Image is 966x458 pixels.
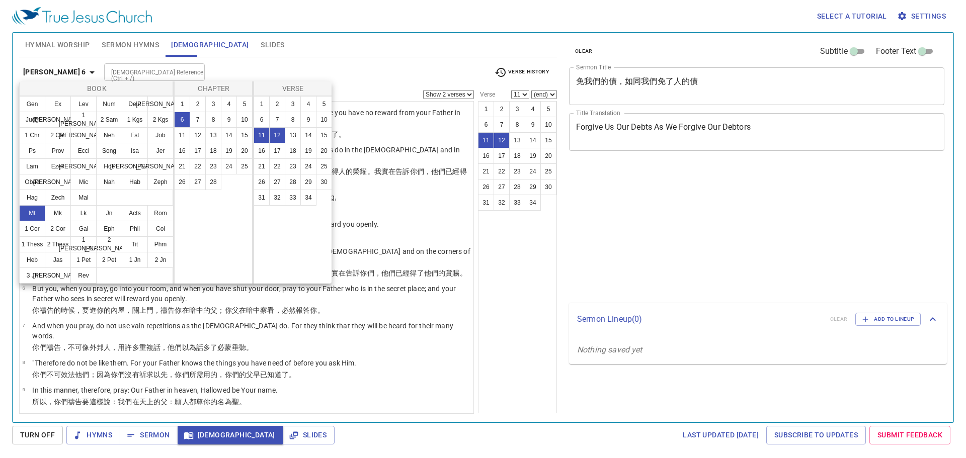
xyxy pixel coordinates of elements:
[70,190,97,206] button: Mal
[19,143,45,159] button: Ps
[269,174,285,190] button: 27
[19,112,45,128] button: Judg
[147,143,174,159] button: Jer
[19,190,45,206] button: Hag
[205,127,221,143] button: 13
[19,96,45,112] button: Gen
[96,96,122,112] button: Num
[221,143,237,159] button: 19
[45,267,71,284] button: [PERSON_NAME]
[19,221,45,237] button: 1 Cor
[300,96,316,112] button: 4
[316,112,332,128] button: 10
[285,190,301,206] button: 33
[316,127,332,143] button: 15
[122,174,148,190] button: Hab
[122,112,148,128] button: 1 Kgs
[45,112,71,128] button: [PERSON_NAME]
[300,112,316,128] button: 9
[285,174,301,190] button: 28
[122,143,148,159] button: Isa
[45,205,71,221] button: Mk
[221,112,237,128] button: 9
[96,205,122,221] button: Jn
[122,205,148,221] button: Acts
[45,221,71,237] button: 2 Cor
[45,236,71,252] button: 2 Thess
[254,127,270,143] button: 11
[269,96,285,112] button: 2
[147,252,174,268] button: 2 Jn
[300,174,316,190] button: 29
[190,96,206,112] button: 2
[190,143,206,159] button: 17
[300,158,316,174] button: 24
[147,96,174,112] button: [PERSON_NAME]
[122,236,148,252] button: Tit
[205,143,221,159] button: 18
[96,252,122,268] button: 2 Pet
[236,127,253,143] button: 15
[254,112,270,128] button: 6
[96,158,122,174] button: Hos
[45,190,71,206] button: Zech
[205,96,221,112] button: 3
[19,252,45,268] button: Heb
[174,158,190,174] button: 21
[269,143,285,159] button: 17
[45,96,71,112] button: Ex
[147,112,174,128] button: 2 Kgs
[70,143,97,159] button: Eccl
[285,143,301,159] button: 18
[221,96,237,112] button: 4
[300,190,316,206] button: 34
[254,174,270,190] button: 26
[70,96,97,112] button: Lev
[96,143,122,159] button: Song
[236,112,253,128] button: 10
[147,127,174,143] button: Job
[96,236,122,252] button: 2 [PERSON_NAME]
[236,143,253,159] button: 20
[254,96,270,112] button: 1
[236,158,253,174] button: 25
[70,174,97,190] button: Mic
[254,190,270,206] button: 31
[174,96,190,112] button: 1
[96,221,122,237] button: Eph
[96,174,122,190] button: Nah
[19,267,45,284] button: 3 Jn
[205,158,221,174] button: 23
[190,112,206,128] button: 7
[190,127,206,143] button: 12
[122,96,148,112] button: Deut
[254,143,270,159] button: 16
[221,127,237,143] button: 14
[45,174,71,190] button: [PERSON_NAME]
[70,205,97,221] button: Lk
[147,174,174,190] button: Zeph
[269,127,285,143] button: 12
[19,127,45,143] button: 1 Chr
[122,158,148,174] button: [PERSON_NAME]
[70,221,97,237] button: Gal
[285,158,301,174] button: 23
[174,174,190,190] button: 26
[147,158,174,174] button: [PERSON_NAME]
[70,252,97,268] button: 1 Pet
[19,174,45,190] button: Obad
[285,96,301,112] button: 3
[70,127,97,143] button: [PERSON_NAME]
[122,127,148,143] button: Est
[285,127,301,143] button: 13
[316,158,332,174] button: 25
[70,158,97,174] button: [PERSON_NAME]
[254,158,270,174] button: 21
[316,96,332,112] button: 5
[45,158,71,174] button: Ezek
[45,143,71,159] button: Prov
[22,83,172,94] p: Book
[269,190,285,206] button: 32
[147,205,174,221] button: Rom
[256,83,330,94] p: Verse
